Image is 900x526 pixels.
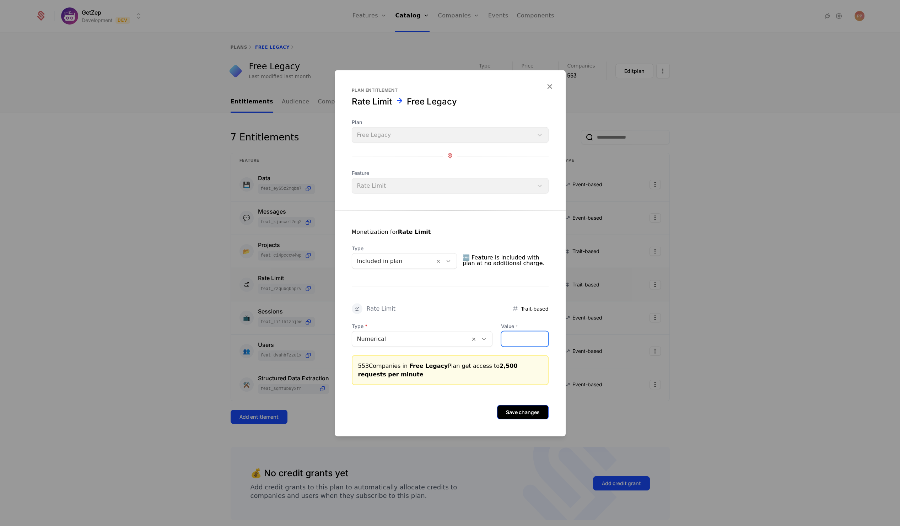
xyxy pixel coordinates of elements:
[352,245,457,252] span: Type
[352,228,431,236] div: Monetization for
[352,96,392,107] div: Rate Limit
[352,119,549,126] span: Plan
[501,323,548,330] label: Value
[367,306,395,312] div: Rate Limit
[358,362,542,379] div: 553 Companies in Plan get access to
[352,87,549,93] div: Plan entitlement
[521,305,549,312] span: Trait-based
[463,252,549,269] span: 🆓 Feature is included with plan at no additional charge.
[409,363,448,369] span: Free Legacy
[407,96,457,107] div: Free Legacy
[398,229,431,235] strong: Rate Limit
[497,405,549,419] button: Save changes
[352,323,493,330] span: Type
[352,170,549,177] span: Feature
